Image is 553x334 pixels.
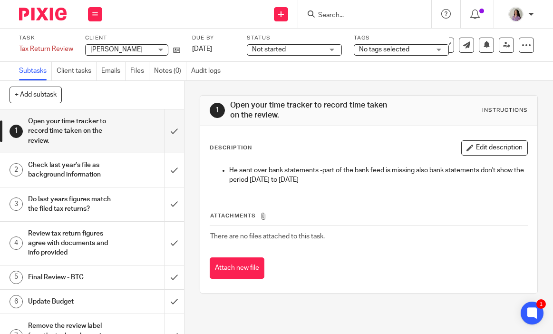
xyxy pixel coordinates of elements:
a: Audit logs [191,62,225,80]
p: He sent over bank statements -part of the bank feed is missing also bank statements don't show th... [229,166,527,185]
a: Client tasks [57,62,97,80]
h1: Update Budget [28,295,113,309]
a: Files [130,62,149,80]
div: 1 [536,299,546,309]
button: Attach new file [210,257,264,279]
h1: Open your time tracker to record time taken on the review. [230,100,389,121]
button: Edit description [461,140,528,156]
div: 1 [210,103,225,118]
p: Description [210,144,252,152]
div: Instructions [482,107,528,114]
div: 4 [10,236,23,250]
h1: Open your time tracker to record time taken on the review. [28,114,113,148]
span: No tags selected [359,46,409,53]
h1: Review tax return figures agree with documents and info provided [28,226,113,260]
div: 6 [10,295,23,308]
span: [DATE] [192,46,212,52]
span: Attachments [210,213,256,218]
button: + Add subtask [10,87,62,103]
div: 3 [10,197,23,211]
div: 2 [10,163,23,177]
a: Notes (0) [154,62,186,80]
label: Status [247,34,342,42]
img: Pixie [19,8,67,20]
div: Tax Return Review [19,44,73,54]
span: [PERSON_NAME] [90,46,143,53]
label: Due by [192,34,235,42]
div: 5 [10,271,23,284]
label: Tags [354,34,449,42]
label: Client [85,34,180,42]
span: There are no files attached to this task. [210,233,325,240]
input: Search [317,11,403,20]
span: Not started [252,46,286,53]
h1: Final Review - BTC [28,270,113,285]
a: Subtasks [19,62,52,80]
h1: Check last year’s file as background information [28,158,113,182]
img: Olivia.jpg [508,7,524,22]
h1: Do last years figures match the filed tax returns? [28,192,113,216]
a: Emails [101,62,126,80]
div: 1 [10,125,23,138]
label: Task [19,34,73,42]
